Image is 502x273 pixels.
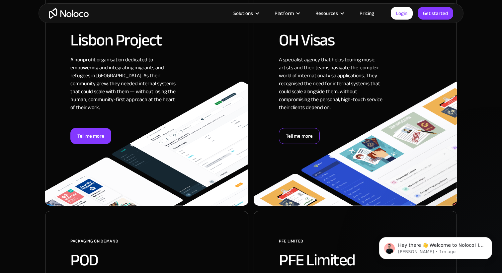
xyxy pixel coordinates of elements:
[266,9,307,18] div: Platform
[279,236,432,251] div: PFE Limited
[70,56,177,128] div: A nonprofit organisation dedicated to empowering and integrating migrants and refugees in [GEOGRA...
[418,7,453,20] a: Get started
[70,236,223,251] div: Packaging on Demand
[225,9,266,18] div: Solutions
[275,9,294,18] div: Platform
[70,31,223,49] h2: Lisbon Project
[369,223,502,270] iframe: Intercom notifications message
[279,251,432,269] h2: PFE Limited
[391,7,413,20] a: Login
[279,128,320,144] div: Tell me more
[70,128,111,144] div: Tell me more
[315,9,338,18] div: Resources
[307,9,351,18] div: Resources
[351,9,382,18] a: Pricing
[279,31,432,49] h2: OH Visas
[70,251,223,269] h2: POD
[279,56,385,128] div: A specialist agency that helps touring music artists and their teams navigate the complex world o...
[49,8,89,19] a: home
[233,9,253,18] div: Solutions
